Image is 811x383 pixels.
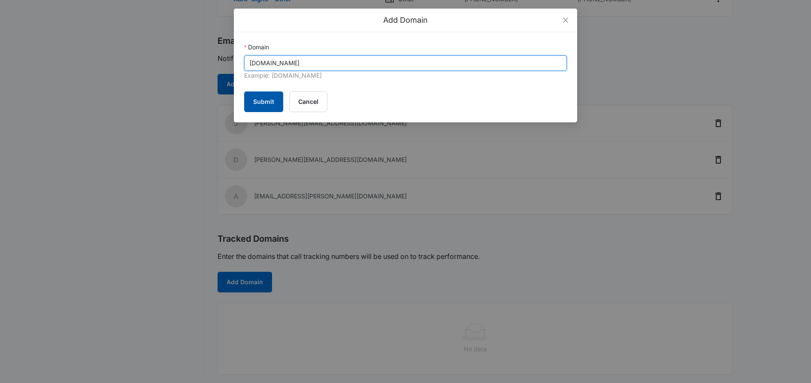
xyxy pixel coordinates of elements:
[244,43,269,52] label: Domain
[244,91,283,112] button: Submit
[244,71,567,81] div: Example: [DOMAIN_NAME]
[562,17,569,24] span: close
[244,15,567,25] div: Add Domain
[289,91,327,112] button: Cancel
[554,9,577,32] button: Close
[244,55,567,71] input: Domain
